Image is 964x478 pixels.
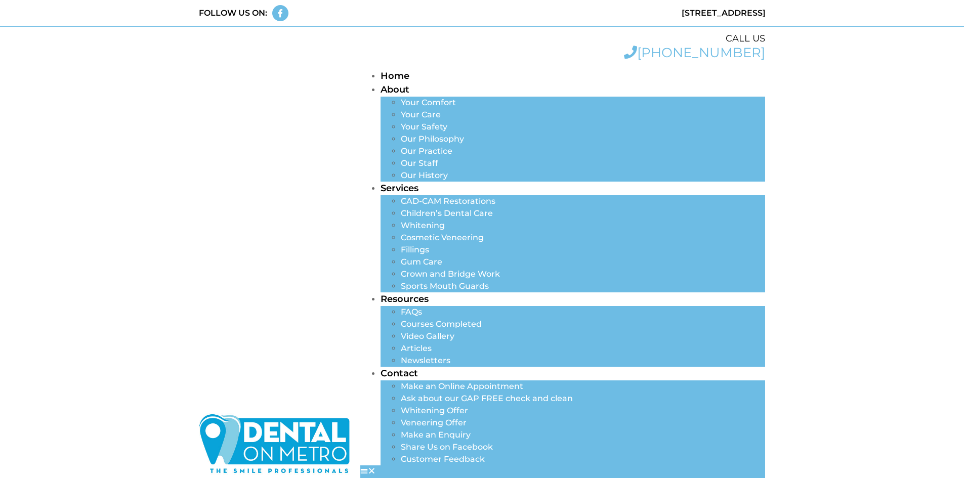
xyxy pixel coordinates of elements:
a: Whitening Offer [401,406,468,415]
a: Home [381,70,409,81]
a: Children’s Dental Care [401,208,493,218]
a: Customer Feedback [401,454,485,464]
div: CALL US [360,32,766,46]
a: Your Care [401,110,441,119]
a: Services [381,183,418,194]
a: Articles [401,343,432,353]
a: Our History [401,170,448,180]
a: FAQs [401,307,422,317]
nav: Menu [360,69,766,465]
a: Crown and Bridge Work [401,269,500,279]
div: FOLLOW US ON: [199,7,267,19]
a: About [381,84,409,95]
a: Our Philosophy [401,134,464,144]
a: Your Comfort [401,98,456,107]
a: Make an Online Appointment [401,381,523,391]
a: Ask about our GAP FREE check and clean [401,394,573,403]
a: Gum Care [401,257,442,267]
a: Fillings [401,245,429,254]
a: Make an Enquiry [401,430,471,440]
a: CAD-CAM Restorations [401,196,495,206]
div: [STREET_ADDRESS] [487,7,766,19]
a: Your Safety [401,122,447,132]
a: Share Us on Facebook [401,442,493,452]
a: [PHONE_NUMBER] [624,45,765,61]
a: Our Staff [401,158,438,168]
a: Contact [381,368,418,379]
a: Our Practice [401,146,452,156]
a: Resources [381,293,429,305]
a: Veneering Offer [401,418,467,427]
a: Sports Mouth Guards [401,281,489,291]
a: Newsletters [401,356,450,365]
a: Cosmetic Veneering [401,233,484,242]
div: Menu Toggle [360,465,766,477]
a: Courses Completed [401,319,482,329]
a: Whitening [401,221,445,230]
a: Video Gallery [401,331,454,341]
